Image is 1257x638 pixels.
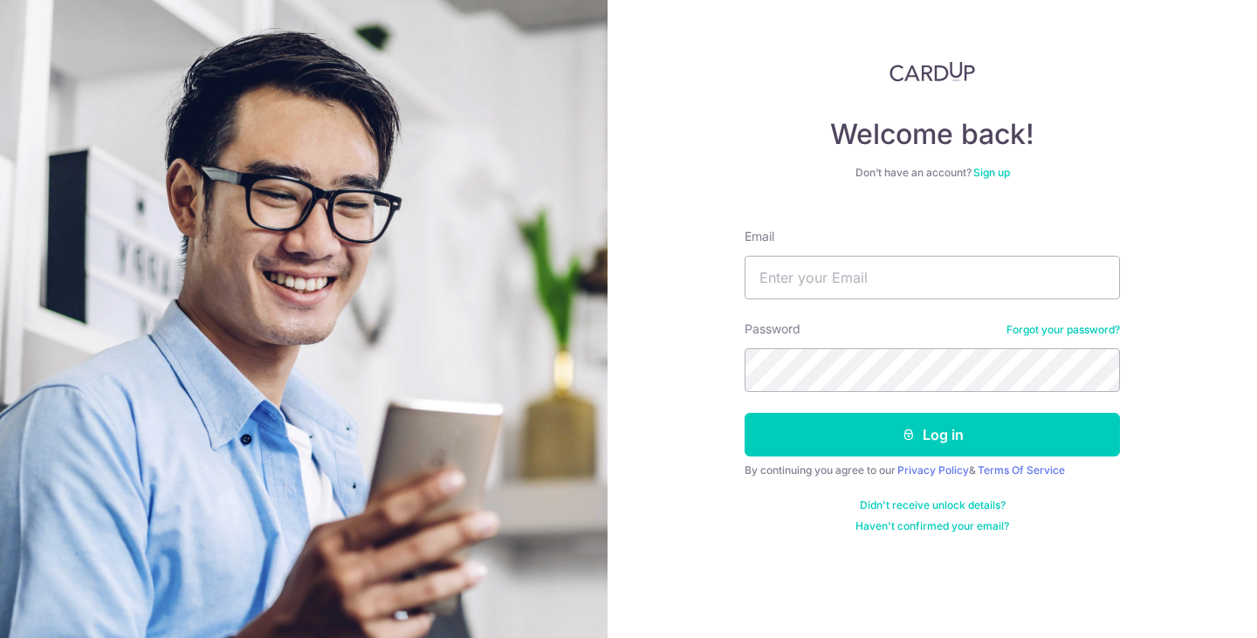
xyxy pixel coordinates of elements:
div: By continuing you agree to our & [745,463,1120,477]
a: Forgot your password? [1006,323,1120,337]
a: Sign up [973,166,1010,179]
a: Didn't receive unlock details? [860,498,1006,512]
a: Privacy Policy [897,463,969,477]
a: Haven't confirmed your email? [855,519,1009,533]
label: Password [745,320,800,338]
img: CardUp Logo [890,61,975,82]
a: Terms Of Service [978,463,1065,477]
div: Don’t have an account? [745,166,1120,180]
input: Enter your Email [745,256,1120,299]
label: Email [745,228,774,245]
h4: Welcome back! [745,117,1120,152]
button: Log in [745,413,1120,456]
